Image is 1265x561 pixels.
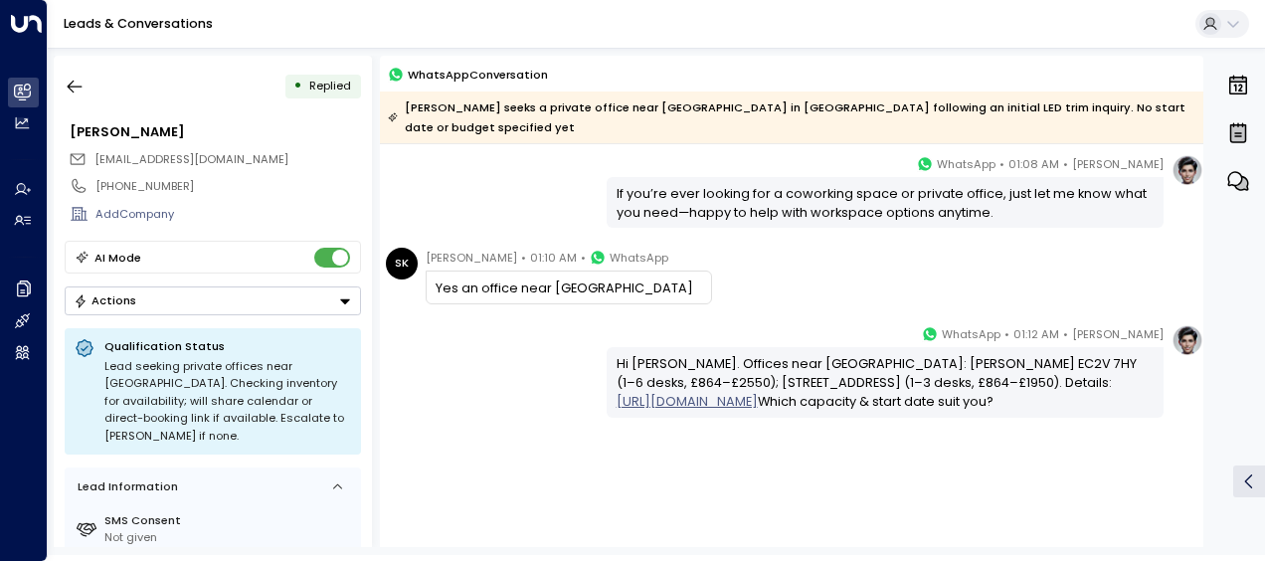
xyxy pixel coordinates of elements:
[610,248,668,268] span: WhatsApp
[617,354,1155,412] div: Hi [PERSON_NAME]. Offices near [GEOGRAPHIC_DATA]: [PERSON_NAME] EC2V 7HY (1–6 desks, £864–£2550);...
[388,97,1193,137] div: [PERSON_NAME] seeks a private office near [GEOGRAPHIC_DATA] in [GEOGRAPHIC_DATA] following an ini...
[65,286,361,315] div: Button group with a nested menu
[74,293,136,307] div: Actions
[104,358,351,446] div: Lead seeking private offices near [GEOGRAPHIC_DATA]. Checking inventory for availability; will sh...
[309,78,351,93] span: Replied
[293,72,302,100] div: •
[95,206,360,223] div: AddCompany
[65,286,361,315] button: Actions
[94,248,141,268] div: AI Mode
[386,248,418,280] div: SK
[95,178,360,195] div: [PHONE_NUMBER]
[408,66,548,84] span: WhatsApp Conversation
[617,392,758,411] a: [URL][DOMAIN_NAME]
[64,15,213,32] a: Leads & Conversations
[104,338,351,354] p: Qualification Status
[617,184,1155,222] div: If you’re ever looking for a coworking space or private office, just let me know what you need—ha...
[1063,324,1068,344] span: •
[1072,154,1164,174] span: [PERSON_NAME]
[942,324,1000,344] span: WhatsApp
[530,248,577,268] span: 01:10 AM
[1072,324,1164,344] span: [PERSON_NAME]
[999,154,1004,174] span: •
[1172,324,1203,356] img: profile-logo.png
[104,529,354,546] div: Not given
[94,151,288,168] span: sarahartistry@hotmail.co.uk
[581,248,586,268] span: •
[937,154,995,174] span: WhatsApp
[104,512,354,529] label: SMS Consent
[70,122,360,141] div: [PERSON_NAME]
[72,478,178,495] div: Lead Information
[94,151,288,167] span: [EMAIL_ADDRESS][DOMAIN_NAME]
[436,279,701,297] div: Yes an office near [GEOGRAPHIC_DATA]
[1172,154,1203,186] img: profile-logo.png
[521,248,526,268] span: •
[1004,324,1009,344] span: •
[426,248,517,268] span: [PERSON_NAME]
[1008,154,1059,174] span: 01:08 AM
[1063,154,1068,174] span: •
[1013,324,1059,344] span: 01:12 AM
